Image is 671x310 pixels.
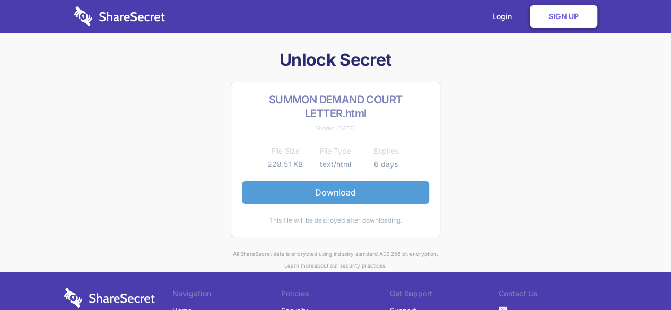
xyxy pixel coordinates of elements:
[310,158,361,171] td: text/html
[242,215,429,226] div: This file will be destroyed after downloading.
[260,145,310,157] th: File Size
[499,288,607,303] li: Contact Us
[64,288,155,308] img: logo-wordmark-white-trans-d4663122ce5f474addd5e946df7df03e33cb6a1c49d2221995e7729f52c070b2.svg
[64,248,607,272] div: All ShareSecret data is encrypted using industry standard AES 256 bit encryption. about our secur...
[361,145,411,157] th: Expires
[172,288,281,303] li: Navigation
[361,158,411,171] td: 6 days
[390,288,499,303] li: Get Support
[242,93,429,120] h2: SUMMON DEMAND COURT LETTER.html
[242,122,429,134] div: Shared [DATE]
[242,181,429,203] a: Download
[64,49,607,71] h1: Unlock Secret
[74,6,165,26] img: logo-wordmark-white-trans-d4663122ce5f474addd5e946df7df03e33cb6a1c49d2221995e7729f52c070b2.svg
[260,158,310,171] td: 228.51 KB
[530,5,597,28] a: Sign Up
[310,145,361,157] th: File Type
[281,288,390,303] li: Policies
[284,262,314,269] a: Learn more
